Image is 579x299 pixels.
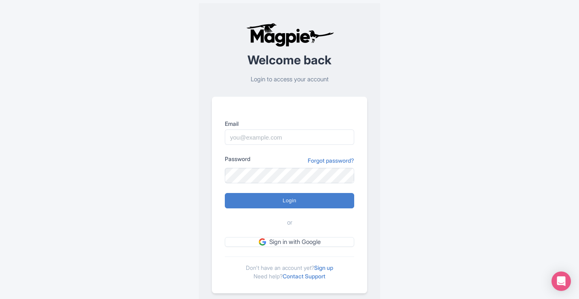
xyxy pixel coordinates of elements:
[225,129,354,145] input: you@example.com
[212,75,367,84] p: Login to access your account
[259,238,266,246] img: google.svg
[225,237,354,247] a: Sign in with Google
[552,271,571,291] div: Open Intercom Messenger
[225,257,354,280] div: Don't have an account yet? Need help?
[225,155,250,163] label: Password
[225,119,354,128] label: Email
[225,193,354,208] input: Login
[308,156,354,165] a: Forgot password?
[283,273,325,280] a: Contact Support
[314,264,333,271] a: Sign up
[244,23,335,47] img: logo-ab69f6fb50320c5b225c76a69d11143b.png
[212,53,367,67] h2: Welcome back
[287,218,292,227] span: or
